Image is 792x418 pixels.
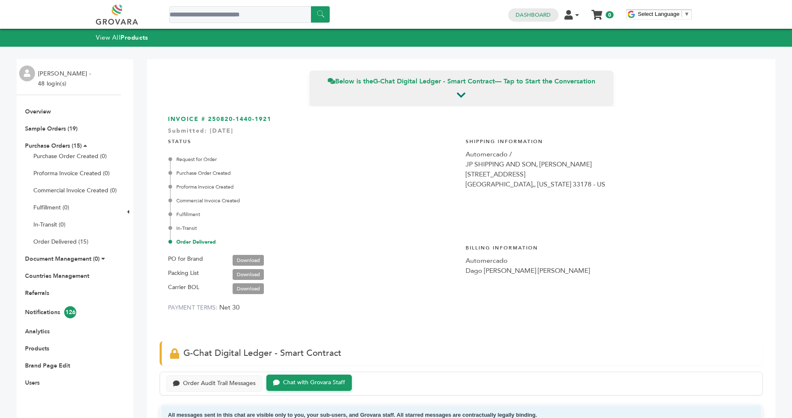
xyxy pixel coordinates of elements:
[219,303,240,312] span: Net 30
[25,142,82,150] a: Purchase Orders (15)
[516,11,551,19] a: Dashboard
[466,159,755,169] div: JP SHIPPING AND SON, [PERSON_NAME]
[170,224,457,232] div: In-Transit
[466,266,755,276] div: Dago [PERSON_NAME] [PERSON_NAME]
[168,268,199,278] label: Packing List
[466,149,755,159] div: Automercado /
[638,11,689,17] a: Select Language​
[592,8,602,16] a: My Cart
[183,347,341,359] span: G-Chat Digital Ledger - Smart Contract
[120,33,148,42] strong: Products
[25,308,76,316] a: Notifications126
[170,211,457,218] div: Fulfillment
[466,179,755,189] div: [GEOGRAPHIC_DATA],, [US_STATE] 33178 - US
[33,152,107,160] a: Purchase Order Created (0)
[169,6,330,23] input: Search a product or brand...
[684,11,689,17] span: ▼
[25,345,49,353] a: Products
[25,255,100,263] a: Document Management (0)
[25,108,51,116] a: Overview
[25,125,78,133] a: Sample Orders (19)
[466,238,755,256] h4: Billing Information
[168,132,457,149] h4: STATUS
[638,11,679,17] span: Select Language
[170,197,457,204] div: Commercial Invoice Created
[466,169,755,179] div: [STREET_ADDRESS]
[168,127,754,139] div: Submitted: [DATE]
[96,33,148,42] a: View AllProducts
[33,186,117,194] a: Commercial Invoice Created (0)
[25,362,70,370] a: Brand Page Edit
[168,282,199,292] label: Carrier BOL
[170,169,457,177] div: Purchase Order Created
[25,379,40,387] a: Users
[25,327,50,335] a: Analytics
[328,77,595,86] span: Below is the — Tap to Start the Conversation
[33,238,88,246] a: Order Delivered (15)
[19,65,35,81] img: profile.png
[33,221,65,229] a: In-Transit (0)
[168,304,218,312] label: PAYMENT TERMS:
[233,283,264,294] a: Download
[283,379,345,386] div: Chat with Grovara Staff
[170,156,457,163] div: Request for Order
[233,269,264,280] a: Download
[183,380,256,387] div: Order Audit Trail Messages
[33,204,69,212] a: Fulfillment (0)
[25,272,89,280] a: Countries Management
[168,254,203,264] label: PO for Brand
[33,169,110,177] a: Proforma Invoice Created (0)
[64,306,76,318] span: 126
[606,11,614,18] span: 0
[466,132,755,149] h4: Shipping Information
[373,77,495,86] strong: G-Chat Digital Ledger - Smart Contract
[233,255,264,266] a: Download
[25,289,49,297] a: Referrals
[170,238,457,246] div: Order Delivered
[38,69,93,89] li: [PERSON_NAME] - 48 login(s)
[168,115,754,123] h3: INVOICE # 250820-1440-1921
[466,256,755,266] div: Automercado
[170,183,457,191] div: Proforma Invoice Created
